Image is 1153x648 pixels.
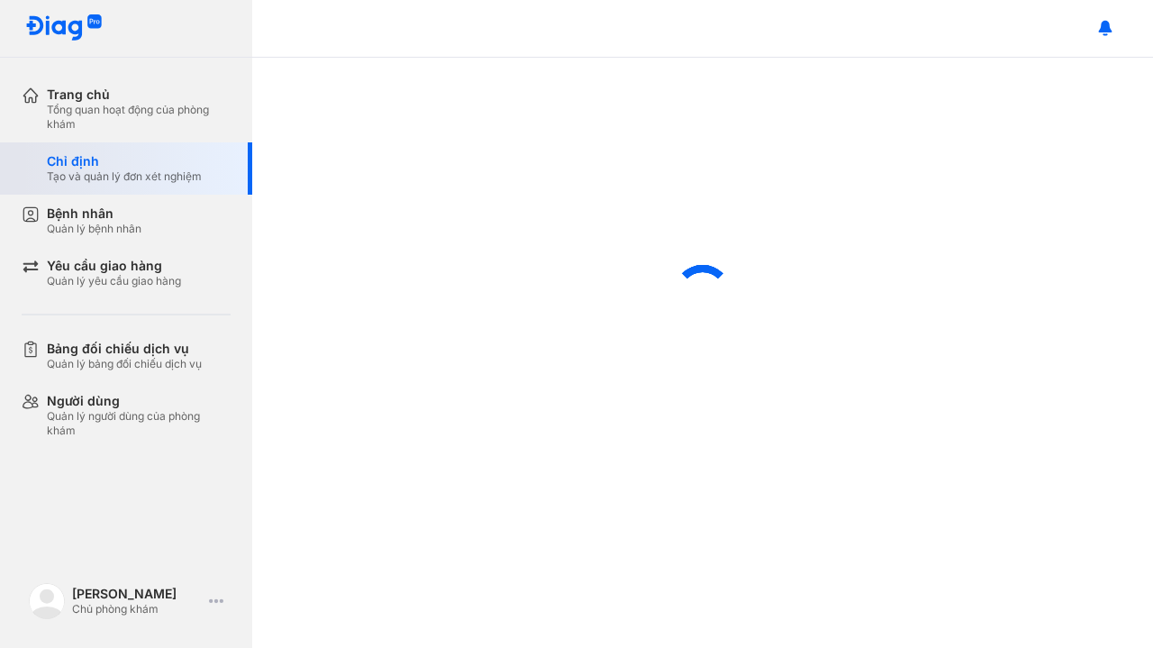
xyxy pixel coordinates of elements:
div: Người dùng [47,393,231,409]
div: Bảng đối chiếu dịch vụ [47,341,202,357]
div: Quản lý yêu cầu giao hàng [47,274,181,288]
img: logo [29,583,65,619]
div: Quản lý bệnh nhân [47,222,141,236]
div: Chủ phòng khám [72,602,202,616]
div: Chỉ định [47,153,202,169]
div: Quản lý bảng đối chiếu dịch vụ [47,357,202,371]
img: logo [25,14,103,42]
div: Yêu cầu giao hàng [47,258,181,274]
div: Tạo và quản lý đơn xét nghiệm [47,169,202,184]
div: Tổng quan hoạt động của phòng khám [47,103,231,132]
div: [PERSON_NAME] [72,586,202,602]
div: Quản lý người dùng của phòng khám [47,409,231,438]
div: Trang chủ [47,87,231,103]
div: Bệnh nhân [47,205,141,222]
